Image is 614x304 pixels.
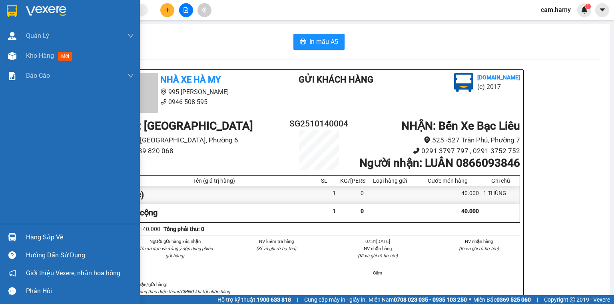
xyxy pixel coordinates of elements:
[368,178,412,184] div: Loại hàng gửi
[461,208,479,214] span: 40.000
[338,186,366,204] div: 0
[586,4,589,9] span: 1
[359,156,520,170] b: Người nhận : LUÂN 0866093846
[165,7,170,13] span: plus
[118,97,267,107] li: 0946 508 595
[585,4,591,9] sup: 1
[201,7,207,13] span: aim
[599,6,606,14] span: caret-down
[454,73,473,92] img: logo.jpg
[416,178,479,184] div: Cước món hàng
[235,238,318,245] li: NV kiểm tra hàng
[459,246,499,251] i: (Kí và ghi rõ họ tên)
[297,295,298,304] span: |
[8,52,16,60] img: warehouse-icon
[369,295,467,304] span: Miền Nam
[128,73,134,79] span: down
[197,3,211,17] button: aim
[8,251,16,259] span: question-circle
[340,178,364,184] div: KG/[PERSON_NAME]
[299,75,373,85] b: Gửi khách hàng
[570,297,575,302] span: copyright
[138,246,213,259] i: (Tôi đã đọc và đồng ý nộp dung phiếu gửi hàng)
[8,269,16,277] span: notification
[304,295,367,304] span: Cung cấp máy in - giấy in:
[310,186,338,204] div: 1
[118,289,230,294] i: Vui lòng mang theo điện thoại/CMND khi tới nhận hàng
[179,3,193,17] button: file-add
[134,238,216,245] li: Người gửi hàng xác nhận
[361,208,364,214] span: 0
[26,52,54,59] span: Kho hàng
[26,249,134,261] div: Hướng dẫn sử dụng
[534,5,577,15] span: cam.hamy
[496,296,531,303] strong: 0369 525 060
[469,298,471,301] span: ⚪️
[7,5,17,17] img: logo-vxr
[353,146,520,156] li: 0291 3797 797 , 0291 3752 752
[160,89,167,95] span: environment
[160,99,167,105] span: phone
[183,7,189,13] span: file-add
[483,178,518,184] div: Ghi chú
[26,285,134,297] div: Phản hồi
[8,72,16,80] img: solution-icon
[26,268,120,278] span: Giới thiệu Vexere, nhận hoa hồng
[8,233,16,241] img: warehouse-icon
[300,38,306,46] span: printer
[312,178,336,184] div: SL
[477,74,520,81] b: [DOMAIN_NAME]
[394,296,467,303] strong: 0708 023 035 - 0935 103 250
[118,186,310,204] div: (Khác)
[118,135,285,146] li: 974 [GEOGRAPHIC_DATA], Phường 6
[537,295,538,304] span: |
[118,87,267,97] li: 995 [PERSON_NAME]
[160,75,221,85] b: Nhà Xe Hà My
[58,52,72,61] span: mới
[293,34,345,50] button: printerIn mẫu A5
[217,295,291,304] span: Hỗ trợ kỹ thuật:
[481,186,520,204] div: 1 THÙNG
[128,33,134,39] span: down
[333,208,336,214] span: 1
[413,147,420,154] span: phone
[256,246,296,251] i: (Kí và ghi rõ họ tên)
[163,226,204,232] b: Tổng phải thu: 0
[337,238,419,245] li: 07:31[DATE]
[337,245,419,252] li: NV nhận hàng
[309,37,338,47] span: In mẫu A5
[26,231,134,243] div: Hàng sắp về
[358,253,398,259] i: (Kí và ghi rõ họ tên)
[438,238,520,245] li: NV nhận hàng
[120,178,308,184] div: Tên (giá trị hàng)
[337,269,419,276] li: Cẩm
[595,3,609,17] button: caret-down
[581,6,588,14] img: icon-new-feature
[424,136,431,143] span: environment
[8,287,16,295] span: message
[160,3,174,17] button: plus
[118,119,253,132] b: GỬI : [GEOGRAPHIC_DATA]
[473,295,531,304] span: Miền Bắc
[257,296,291,303] strong: 1900 633 818
[477,82,520,92] li: (c) 2017
[118,146,285,156] li: 02839 820 068
[285,117,353,130] h2: SG2510140004
[26,31,49,41] span: Quản Lý
[414,186,481,204] div: 40.000
[8,32,16,40] img: warehouse-icon
[401,119,520,132] b: NHẬN : Bến Xe Bạc Liêu
[26,71,50,81] span: Báo cáo
[353,135,520,146] li: 525 -527 Trần Phú, Phường 7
